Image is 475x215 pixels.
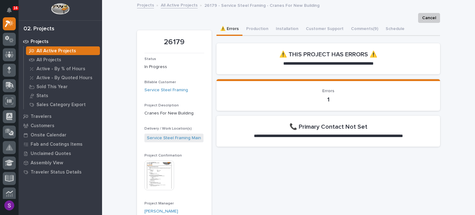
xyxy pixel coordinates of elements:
p: Fab and Coatings Items [31,142,83,147]
button: Installation [272,23,302,36]
button: Schedule [382,23,408,36]
a: Fab and Coatings Items [19,140,102,149]
p: All Projects [36,57,61,63]
a: Sales Category Export [24,100,102,109]
p: 16 [14,6,18,10]
a: All Projects [24,55,102,64]
div: 02. Projects [24,26,54,32]
span: Billable Customer [144,80,176,84]
p: Active - By Quoted Hours [36,75,92,81]
span: Cancel [422,14,436,22]
button: Customer Support [302,23,347,36]
img: Workspace Logo [51,3,69,15]
p: 1 [224,96,433,103]
a: Traveler Status Details [19,167,102,177]
button: Cancel [418,13,440,23]
p: Customers [31,123,54,129]
a: Service Steel Framing [144,87,188,93]
p: Stats [36,93,48,99]
p: Onsite Calendar [31,132,66,138]
a: Service Steel Framing Main [147,135,201,141]
p: Active - By % of Hours [36,66,85,72]
a: Stats [24,91,102,100]
h2: 📞 Primary Contact Not Set [289,123,367,131]
button: Comments (9) [347,23,382,36]
h2: ⚠️ THIS PROJECT HAS ERRORS ⚠️ [279,51,377,58]
button: Production [242,23,272,36]
span: Delivery / Work Location(s) [144,127,192,131]
a: Customers [19,121,102,130]
a: All Active Projects [24,46,102,55]
a: Unclaimed Quotes [19,149,102,158]
p: Cranes For New Building [144,110,204,117]
div: Notifications16 [8,7,16,17]
p: Sold This Year [36,84,68,90]
p: In Progress [144,64,204,70]
p: All Active Projects [36,48,76,54]
p: Sales Category Export [36,102,86,108]
a: Onsite Calendar [19,130,102,140]
span: Project Manager [144,202,174,205]
span: Status [144,57,156,61]
p: Projects [31,39,49,45]
a: All Active Projects [161,1,198,8]
span: Project Confirmation [144,154,182,157]
span: Project Description [144,104,179,107]
p: 26179 - Service Steel Framing - Cranes For New Building [204,2,319,8]
a: Sold This Year [24,82,102,91]
a: Projects [137,1,154,8]
p: 26179 [144,38,204,47]
button: users-avatar [3,199,16,212]
button: Notifications [3,4,16,17]
a: Active - By % of Hours [24,64,102,73]
a: Travelers [19,112,102,121]
button: ⚠️ Errors [216,23,242,36]
p: Assembly View [31,160,63,166]
span: Errors [322,89,334,93]
p: Unclaimed Quotes [31,151,71,157]
a: Projects [19,37,102,46]
a: Active - By Quoted Hours [24,73,102,82]
p: Travelers [31,114,52,119]
p: Traveler Status Details [31,170,82,175]
a: Assembly View [19,158,102,167]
